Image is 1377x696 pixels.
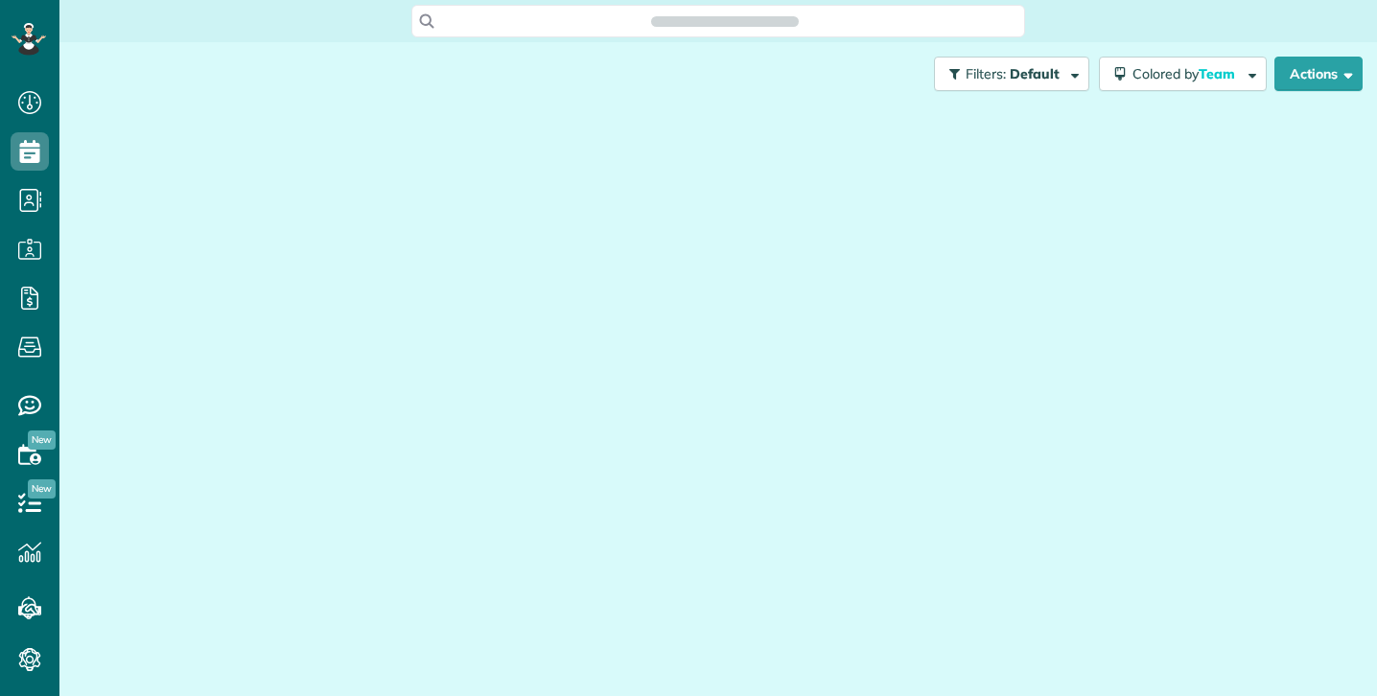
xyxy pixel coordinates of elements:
span: New [28,479,56,499]
span: Team [1199,65,1238,82]
button: Filters: Default [934,57,1089,91]
span: Search ZenMaid… [670,12,779,31]
a: Filters: Default [924,57,1089,91]
button: Actions [1274,57,1363,91]
span: Default [1010,65,1061,82]
button: Colored byTeam [1099,57,1267,91]
span: Colored by [1132,65,1242,82]
span: New [28,430,56,450]
span: Filters: [966,65,1006,82]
